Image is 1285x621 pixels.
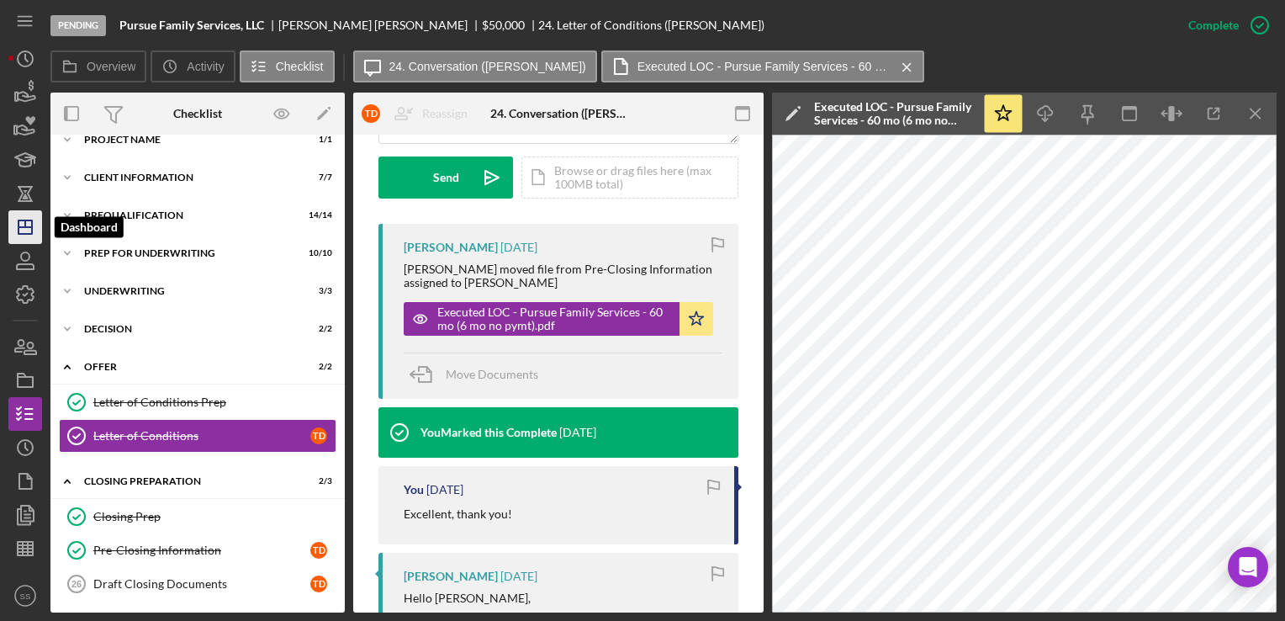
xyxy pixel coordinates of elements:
time: 2025-10-02 15:10 [426,483,463,496]
div: Decision [84,324,290,334]
div: 3 / 3 [302,286,332,296]
div: Reassign [422,97,468,130]
text: SS [20,592,31,601]
button: Move Documents [404,353,555,395]
div: Project Name [84,135,290,145]
div: [PERSON_NAME] [404,241,498,254]
div: Executed LOC - Pursue Family Services - 60 mo (6 mo no pymt).pdf [437,305,671,332]
div: T D [310,542,327,559]
button: SS [8,579,42,613]
label: Overview [87,60,135,73]
div: Prep for Underwriting [84,248,290,258]
div: T D [310,576,327,592]
div: Closing Prep [93,510,336,523]
label: Executed LOC - Pursue Family Services - 60 mo (6 mo no pymt).pdf [637,60,890,73]
div: 10 / 10 [302,248,332,258]
div: Complete [1188,8,1239,42]
div: Checklist [173,107,222,120]
label: Activity [187,60,224,73]
div: [PERSON_NAME] moved file from Pre-Closing Information assigned to [PERSON_NAME] [404,263,722,289]
a: Letter of ConditionsTD [59,419,336,453]
div: [PERSON_NAME] [404,570,498,583]
label: Checklist [276,60,324,73]
a: Letter of Conditions Prep [59,385,336,419]
div: 14 / 14 [302,210,332,220]
div: Underwriting [84,286,290,296]
div: Client Information [84,172,290,183]
div: 1 / 1 [302,135,332,145]
div: 2 / 2 [302,362,332,372]
div: 24. Letter of Conditions ([PERSON_NAME]) [538,19,764,32]
time: 2025-10-02 19:52 [500,241,537,254]
div: [PERSON_NAME] [PERSON_NAME] [278,19,482,32]
button: Activity [151,50,235,82]
div: Pre-Closing Information [93,544,310,557]
p: Excellent, thank you! [404,505,512,523]
div: Executed LOC - Pursue Family Services - 60 mo (6 mo no pymt).pdf [814,100,974,127]
div: Prequalification [84,210,290,220]
div: $50,000 [482,19,525,32]
button: 24. Conversation ([PERSON_NAME]) [353,50,597,82]
div: Letter of Conditions Prep [93,395,336,409]
button: Complete [1171,8,1277,42]
div: T D [310,427,327,444]
div: You [404,483,424,496]
a: 26Draft Closing DocumentsTD [59,567,336,601]
a: Closing Prep [59,500,336,533]
div: 24. Conversation ([PERSON_NAME]) [490,107,627,120]
b: Pursue Family Services, LLC [119,19,264,32]
div: You Marked this Complete [420,426,557,439]
div: 7 / 7 [302,172,332,183]
button: TDReassign [353,97,484,130]
div: Pending [50,15,106,36]
button: Executed LOC - Pursue Family Services - 60 mo (6 mo no pymt).pdf [601,50,924,82]
div: Letter of Conditions [93,429,310,443]
div: Open Intercom Messenger [1228,547,1268,587]
a: Pre-Closing InformationTD [59,533,336,567]
button: Checklist [240,50,335,82]
div: 2 / 3 [302,476,332,486]
label: 24. Conversation ([PERSON_NAME]) [389,60,586,73]
time: 2025-10-01 18:22 [500,570,537,583]
button: Overview [50,50,146,82]
div: Offer [84,362,290,372]
button: Send [378,157,513,199]
button: Executed LOC - Pursue Family Services - 60 mo (6 mo no pymt).pdf [404,302,713,336]
div: Send [433,157,459,199]
div: 2 / 2 [302,324,332,334]
span: Move Documents [446,367,538,381]
div: T D [362,104,380,123]
div: Draft Closing Documents [93,577,310,591]
tspan: 26 [71,579,82,589]
div: Closing Preparation [84,476,290,486]
time: 2025-10-02 15:10 [559,426,596,439]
